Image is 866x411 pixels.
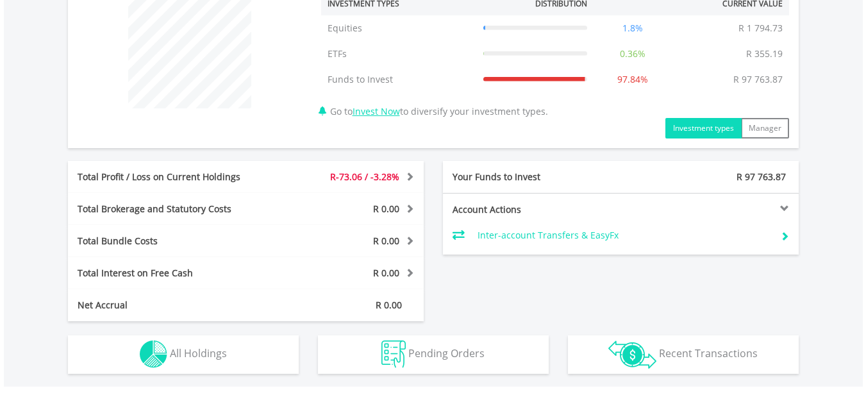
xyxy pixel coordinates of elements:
img: pending_instructions-wht.png [381,340,406,368]
button: All Holdings [68,335,299,374]
td: Funds to Invest [321,67,477,92]
div: Total Bundle Costs [68,235,276,247]
button: Manager [741,118,789,138]
span: R 97 763.87 [737,171,786,183]
div: Account Actions [443,203,621,216]
button: Pending Orders [318,335,549,374]
span: R 0.00 [373,235,399,247]
span: Recent Transactions [659,346,758,360]
td: 0.36% [594,41,672,67]
img: transactions-zar-wht.png [608,340,656,369]
span: Pending Orders [408,346,485,360]
div: Total Profit / Loss on Current Holdings [68,171,276,183]
td: 97.84% [594,67,672,92]
span: R 0.00 [376,299,402,311]
td: ETFs [321,41,477,67]
div: Net Accrual [68,299,276,312]
td: Equities [321,15,477,41]
td: R 1 794.73 [732,15,789,41]
img: holdings-wht.png [140,340,167,368]
div: Your Funds to Invest [443,171,621,183]
a: Invest Now [353,105,400,117]
div: Total Interest on Free Cash [68,267,276,280]
span: R 0.00 [373,203,399,215]
div: Total Brokerage and Statutory Costs [68,203,276,215]
td: 1.8% [594,15,672,41]
span: R 0.00 [373,267,399,279]
span: All Holdings [170,346,227,360]
td: R 97 763.87 [727,67,789,92]
td: Inter-account Transfers & EasyFx [478,226,770,245]
td: R 355.19 [740,41,789,67]
span: R-73.06 / -3.28% [330,171,399,183]
button: Investment types [665,118,742,138]
button: Recent Transactions [568,335,799,374]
